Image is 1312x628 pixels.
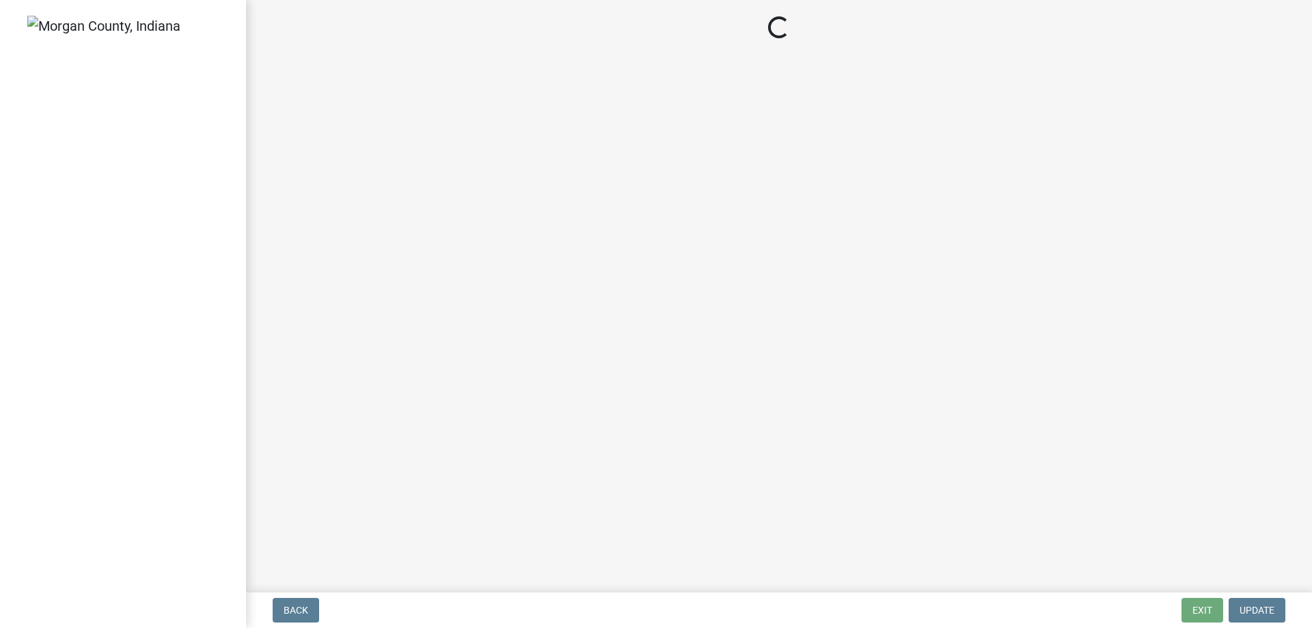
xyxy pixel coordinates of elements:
[1181,598,1223,623] button: Exit
[27,16,180,36] img: Morgan County, Indiana
[1240,605,1274,616] span: Update
[273,598,319,623] button: Back
[284,605,308,616] span: Back
[1229,598,1285,623] button: Update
